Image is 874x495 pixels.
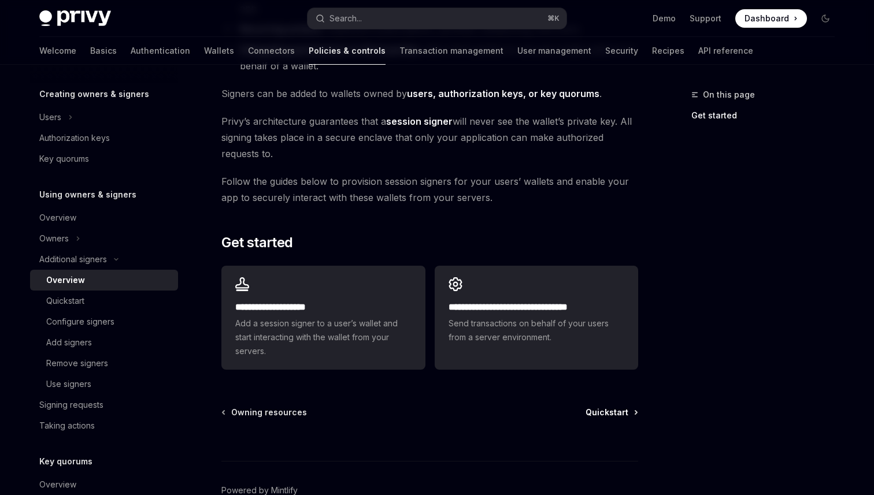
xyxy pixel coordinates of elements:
[46,377,91,391] div: Use signers
[39,252,107,266] div: Additional signers
[46,336,92,349] div: Add signers
[39,478,76,492] div: Overview
[39,398,103,412] div: Signing requests
[204,37,234,65] a: Wallets
[30,148,178,169] a: Key quorums
[308,8,566,29] button: Search...⌘K
[39,10,111,27] img: dark logo
[30,332,178,353] a: Add signers
[39,131,110,145] div: Authorization keys
[30,474,178,495] a: Overview
[30,311,178,332] a: Configure signers
[605,37,638,65] a: Security
[653,13,676,24] a: Demo
[90,37,117,65] a: Basics
[221,266,425,370] a: **** **** **** *****Add a session signer to a user’s wallet and start interacting with the wallet...
[221,85,638,102] span: Signers can be added to wallets owned by .
[46,315,114,329] div: Configure signers
[691,106,844,125] a: Get started
[221,233,292,252] span: Get started
[39,188,136,202] h5: Using owners & signers
[547,14,560,23] span: ⌘ K
[30,291,178,311] a: Quickstart
[46,356,108,370] div: Remove signers
[386,116,453,127] strong: session signer
[46,294,84,308] div: Quickstart
[221,173,638,206] span: Follow the guides below to provision session signers for your users’ wallets and enable your app ...
[223,407,307,418] a: Owning resources
[449,317,624,344] span: Send transactions on behalf of your users from a server environment.
[39,232,69,245] div: Owners
[586,407,637,418] a: Quickstart
[39,37,76,65] a: Welcome
[248,37,295,65] a: Connectors
[690,13,721,24] a: Support
[735,9,807,28] a: Dashboard
[329,12,362,25] div: Search...
[30,353,178,374] a: Remove signers
[235,317,411,358] span: Add a session signer to a user’s wallet and start interacting with the wallet from your servers.
[131,37,190,65] a: Authentication
[39,455,92,468] h5: Key quorums
[39,419,95,433] div: Taking actions
[407,88,599,100] a: users, authorization keys, or key quorums
[39,152,89,166] div: Key quorums
[652,37,684,65] a: Recipes
[39,211,76,225] div: Overview
[30,128,178,148] a: Authorization keys
[231,407,307,418] span: Owning resources
[46,273,85,287] div: Overview
[309,37,386,65] a: Policies & controls
[30,207,178,228] a: Overview
[745,13,789,24] span: Dashboard
[30,394,178,415] a: Signing requests
[703,88,755,102] span: On this page
[586,407,628,418] span: Quickstart
[517,37,591,65] a: User management
[30,270,178,291] a: Overview
[399,37,503,65] a: Transaction management
[39,110,61,124] div: Users
[30,374,178,394] a: Use signers
[221,113,638,162] span: Privy’s architecture guarantees that a will never see the wallet’s private key. All signing takes...
[30,415,178,436] a: Taking actions
[816,9,835,28] button: Toggle dark mode
[698,37,753,65] a: API reference
[39,87,149,101] h5: Creating owners & signers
